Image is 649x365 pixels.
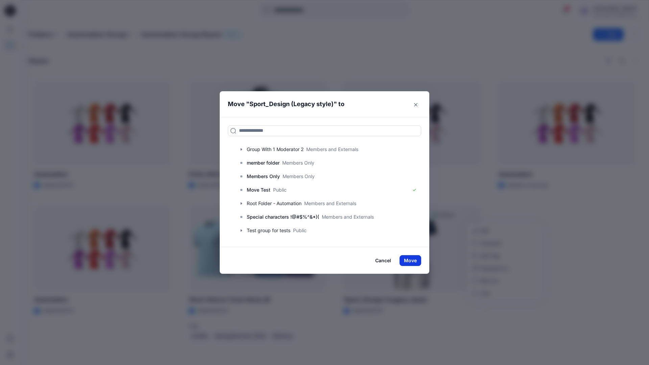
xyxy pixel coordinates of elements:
p: Members and Externals [322,213,374,220]
button: Move [400,255,421,266]
button: Cancel [371,255,395,266]
p: Members Only [283,173,315,180]
p: Members Only [247,172,280,180]
button: Close [410,99,421,110]
p: Public [273,186,287,193]
p: Move Test [247,186,270,194]
header: Move " " to [220,91,419,117]
p: member folder [247,159,280,167]
p: Special characters !@#$%^&*)( [247,213,319,221]
p: Sport_Design (Legacy style) [249,99,334,109]
p: Members Only [282,159,314,166]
